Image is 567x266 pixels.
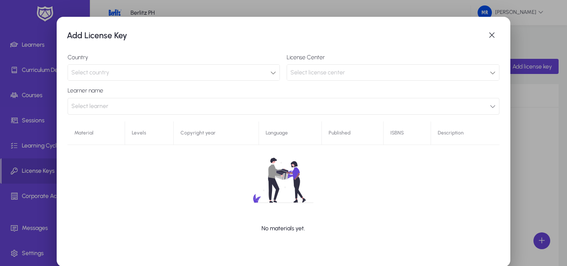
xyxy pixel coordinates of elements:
span: Select learner [71,98,108,115]
label: Learner name [68,87,499,94]
label: Country [68,54,280,61]
span: Select country [71,69,109,76]
h1: Add License Key [67,29,483,42]
label: License Center [287,54,499,61]
span: Select license center [290,69,345,76]
p: No materials yet. [261,224,305,234]
img: no-data.svg [227,144,339,217]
